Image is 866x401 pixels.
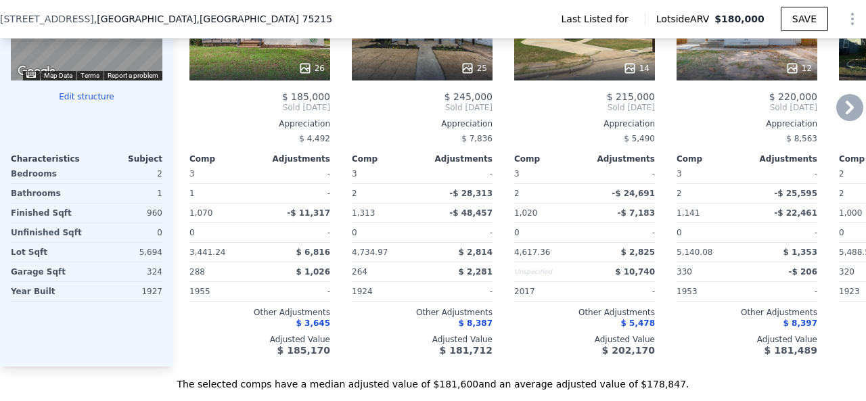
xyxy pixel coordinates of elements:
[514,102,655,113] span: Sold [DATE]
[562,12,634,26] span: Last Listed for
[87,154,162,164] div: Subject
[839,208,862,218] span: 1,000
[89,282,162,301] div: 1927
[189,154,260,164] div: Comp
[607,91,655,102] span: $ 215,000
[514,169,520,179] span: 3
[587,282,655,301] div: -
[11,91,162,102] button: Edit structure
[89,262,162,281] div: 324
[514,334,655,345] div: Adjusted Value
[352,169,357,179] span: 3
[677,307,817,318] div: Other Adjustments
[677,184,744,203] div: 2
[612,189,655,198] span: -$ 24,691
[287,208,330,218] span: -$ 11,317
[449,208,493,218] span: -$ 48,457
[514,247,550,257] span: 4,617.36
[277,345,330,356] span: $ 185,170
[587,164,655,183] div: -
[445,91,493,102] span: $ 245,000
[263,184,330,203] div: -
[677,334,817,345] div: Adjusted Value
[352,282,419,301] div: 1924
[459,319,493,328] span: $ 8,387
[26,72,36,78] button: Keyboard shortcuts
[621,319,655,328] span: $ 5,478
[461,62,487,75] div: 25
[459,247,493,257] span: $ 2,814
[352,184,419,203] div: 2
[618,208,655,218] span: -$ 7,183
[263,282,330,301] div: -
[11,243,84,262] div: Lot Sqft
[260,154,330,164] div: Adjustments
[786,134,817,143] span: $ 8,563
[425,282,493,301] div: -
[296,247,330,257] span: $ 6,816
[677,154,747,164] div: Comp
[839,169,844,179] span: 2
[839,267,854,277] span: 320
[514,262,582,281] div: Unspecified
[11,282,84,301] div: Year Built
[189,267,205,277] span: 288
[677,282,744,301] div: 1953
[89,204,162,222] div: 960
[788,267,817,277] span: -$ 206
[514,184,582,203] div: 2
[352,334,493,345] div: Adjusted Value
[747,154,817,164] div: Adjustments
[677,208,700,218] span: 1,141
[11,184,84,203] div: Bathrooms
[189,334,330,345] div: Adjusted Value
[81,72,99,79] a: Terms (opens in new tab)
[425,223,493,242] div: -
[425,164,493,183] div: -
[298,62,325,75] div: 26
[514,154,585,164] div: Comp
[352,154,422,164] div: Comp
[352,267,367,277] span: 264
[750,223,817,242] div: -
[677,169,682,179] span: 3
[785,62,812,75] div: 12
[459,267,493,277] span: $ 2,281
[677,102,817,113] span: Sold [DATE]
[765,345,817,356] span: $ 181,489
[514,307,655,318] div: Other Adjustments
[514,208,537,218] span: 1,020
[89,164,162,183] div: 2
[783,319,817,328] span: $ 8,397
[839,5,866,32] button: Show Options
[89,243,162,262] div: 5,694
[623,62,649,75] div: 14
[774,189,817,198] span: -$ 25,595
[11,154,87,164] div: Characteristics
[677,267,692,277] span: 330
[440,345,493,356] span: $ 181,712
[189,169,195,179] span: 3
[624,134,655,143] span: $ 5,490
[352,247,388,257] span: 4,734.97
[781,7,828,31] button: SAVE
[587,223,655,242] div: -
[783,247,817,257] span: $ 1,353
[189,307,330,318] div: Other Adjustments
[714,14,765,24] span: $180,000
[352,102,493,113] span: Sold [DATE]
[615,267,655,277] span: $ 10,740
[44,71,72,80] button: Map Data
[189,102,330,113] span: Sold [DATE]
[189,247,225,257] span: 3,441.24
[189,208,212,218] span: 1,070
[11,164,84,183] div: Bedrooms
[750,164,817,183] div: -
[750,282,817,301] div: -
[769,91,817,102] span: $ 220,000
[189,228,195,237] span: 0
[656,12,714,26] span: Lotside ARV
[514,282,582,301] div: 2017
[282,91,330,102] span: $ 185,000
[89,223,162,242] div: 0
